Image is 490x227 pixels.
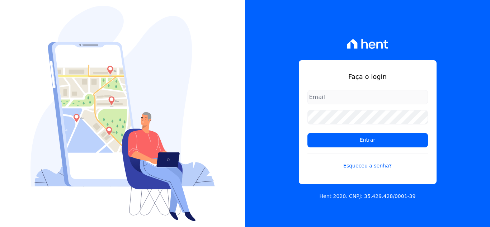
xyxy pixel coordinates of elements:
input: Email [307,90,428,104]
input: Entrar [307,133,428,147]
h1: Faça o login [307,72,428,81]
p: Hent 2020. CNPJ: 35.429.428/0001-39 [320,193,416,200]
a: Esqueceu a senha? [307,153,428,170]
img: Login [30,6,215,221]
